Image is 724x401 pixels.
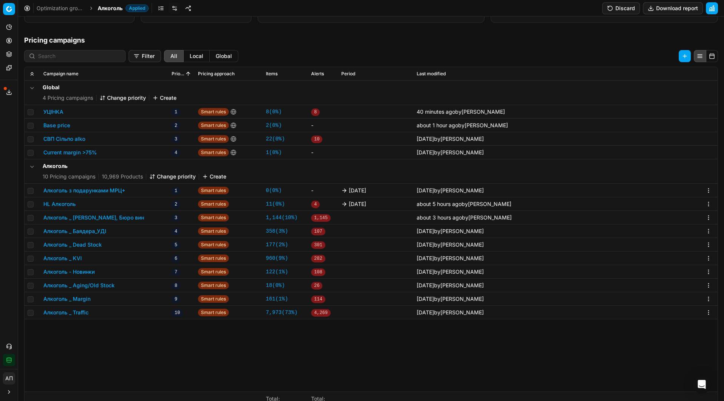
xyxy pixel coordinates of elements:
[693,375,711,393] div: Open Intercom Messenger
[172,108,180,116] span: 1
[198,200,229,208] span: Smart rules
[417,282,484,289] div: by [PERSON_NAME]
[417,268,484,276] div: by [PERSON_NAME]
[184,70,192,78] button: Sorted by Priority ascending
[198,309,229,316] span: Smart rules
[643,2,703,14] button: Download report
[152,94,176,102] button: Create
[417,187,484,194] div: by [PERSON_NAME]
[43,122,70,129] button: Base price
[210,50,238,62] button: global
[417,149,434,156] span: [DATE]
[43,255,82,262] button: Алкоголь _ KVI
[311,71,324,77] span: Alerts
[198,122,229,129] span: Smart rules
[172,201,180,208] span: 2
[266,309,298,316] a: 7,973(73%)
[266,135,285,143] a: 22(0%)
[172,136,180,143] span: 3
[172,282,180,290] span: 8
[417,122,508,129] div: by [PERSON_NAME]
[198,214,229,221] span: Smart rules
[417,241,434,248] span: [DATE]
[172,122,180,130] span: 2
[308,119,338,132] td: -
[172,71,184,77] span: Priority
[172,228,180,235] span: 4
[43,268,95,276] button: Алкоголь - Новинки
[28,69,37,78] button: Expand all
[311,255,325,262] span: 282
[198,187,229,194] span: Smart rules
[417,228,434,234] span: [DATE]
[129,50,161,62] button: Filter
[202,173,226,180] button: Create
[198,71,235,77] span: Pricing approach
[417,108,505,116] div: by [PERSON_NAME]
[602,2,640,14] button: Discard
[417,309,434,316] span: [DATE]
[311,108,320,116] span: 8
[311,214,331,222] span: 1,145
[18,35,724,46] h1: Pricing campaigns
[266,108,282,116] a: 8(0%)
[266,214,298,221] a: 1,144(10%)
[43,162,226,170] h5: Алкоголь
[172,268,180,276] span: 7
[198,268,229,276] span: Smart rules
[198,135,229,143] span: Smart rules
[43,295,90,303] button: Алкоголь _ Margin
[43,135,85,143] button: СВП Сільпо alko
[198,295,229,303] span: Smart rules
[37,5,149,12] nav: breadcrumb
[349,187,366,194] span: [DATE]
[417,227,484,235] div: by [PERSON_NAME]
[417,200,511,208] div: by [PERSON_NAME]
[417,214,512,221] div: by [PERSON_NAME]
[266,71,278,77] span: Items
[37,5,85,12] a: Optimization groups
[172,214,180,222] span: 3
[172,296,180,303] span: 9
[198,255,229,262] span: Smart rules
[172,255,180,262] span: 6
[184,50,210,62] button: local
[266,149,282,156] a: 1(0%)
[198,241,229,249] span: Smart rules
[417,268,434,275] span: [DATE]
[98,5,149,12] span: АлкогольApplied
[417,296,434,302] span: [DATE]
[43,282,115,289] button: Алкоголь _ Aging/Old Stock
[266,255,288,262] a: 960(9%)
[311,282,322,290] span: 26
[102,173,143,180] span: 10,969 Products
[417,149,484,156] div: by [PERSON_NAME]
[43,108,63,116] button: УЦІНКА
[417,241,484,249] div: by [PERSON_NAME]
[417,201,462,207] span: about 5 hours ago
[349,200,366,208] span: [DATE]
[266,241,288,249] a: 177(2%)
[417,108,455,115] span: 40 minutes ago
[198,108,229,116] span: Smart rules
[417,295,484,303] div: by [PERSON_NAME]
[43,214,144,221] button: Алкоголь _ [PERSON_NAME], Бюро вин
[266,282,285,289] a: 18(0%)
[3,373,15,384] span: АП
[266,227,288,235] a: 358(3%)
[417,187,434,194] span: [DATE]
[43,94,93,102] span: 4 Pricing campaigns
[417,214,462,221] span: about 3 hours ago
[172,241,180,249] span: 5
[43,200,76,208] button: HL Алкоголь
[311,309,331,317] span: 4,269
[198,282,229,289] span: Smart rules
[43,149,97,156] button: Current margin >75%
[266,187,282,194] a: 0(0%)
[308,146,338,159] td: -
[38,52,121,60] input: Search
[172,187,180,195] span: 1
[266,268,288,276] a: 122(1%)
[43,241,102,249] button: Алкоголь _ Dead Stock
[311,201,320,208] span: 4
